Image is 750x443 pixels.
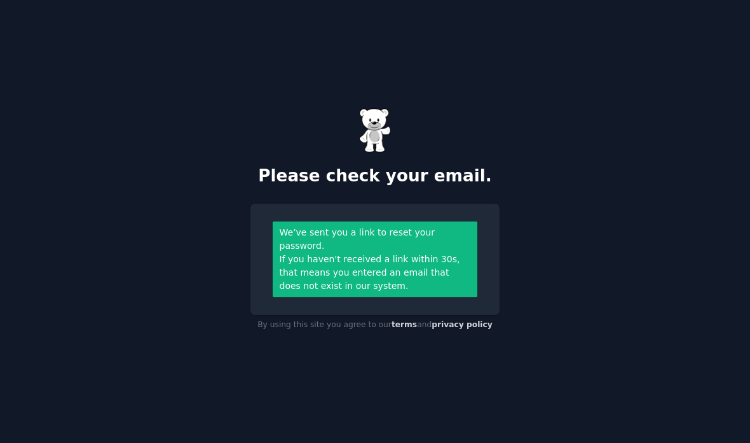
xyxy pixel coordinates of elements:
img: Gummy Bear [359,108,391,153]
a: terms [392,320,417,329]
a: privacy policy [432,320,493,329]
div: We’ve sent you a link to reset your password. [280,226,471,253]
div: If you haven't received a link within 30s, that means you entered an email that does not exist in... [280,253,471,293]
div: By using this site you agree to our and [250,315,500,335]
h2: Please check your email. [250,166,500,186]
